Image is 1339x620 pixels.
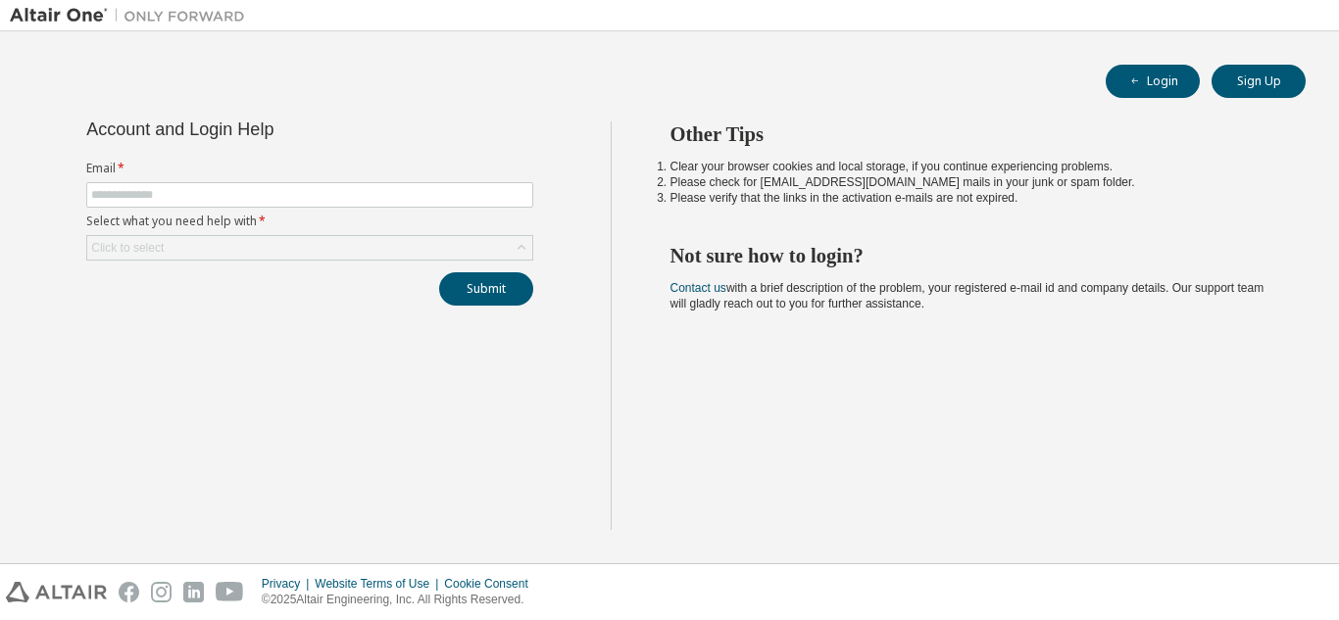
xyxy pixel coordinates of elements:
img: instagram.svg [151,582,172,602]
div: Click to select [91,240,164,256]
button: Login [1106,65,1200,98]
h2: Not sure how to login? [670,243,1271,268]
div: Click to select [87,236,532,260]
p: © 2025 Altair Engineering, Inc. All Rights Reserved. [262,592,540,608]
span: with a brief description of the problem, your registered e-mail id and company details. Our suppo... [670,281,1265,310]
img: youtube.svg [216,582,244,602]
div: Account and Login Help [86,121,444,137]
div: Website Terms of Use [315,576,444,592]
li: Clear your browser cookies and local storage, if you continue experiencing problems. [670,159,1271,174]
li: Please verify that the links in the activation e-mails are not expired. [670,190,1271,206]
button: Sign Up [1212,65,1306,98]
h2: Other Tips [670,121,1271,147]
div: Cookie Consent [444,576,539,592]
label: Select what you need help with [86,214,533,229]
img: facebook.svg [119,582,139,602]
label: Email [86,161,533,176]
div: Privacy [262,576,315,592]
img: linkedin.svg [183,582,204,602]
img: altair_logo.svg [6,582,107,602]
li: Please check for [EMAIL_ADDRESS][DOMAIN_NAME] mails in your junk or spam folder. [670,174,1271,190]
a: Contact us [670,281,726,295]
button: Submit [439,272,533,306]
img: Altair One [10,6,255,25]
